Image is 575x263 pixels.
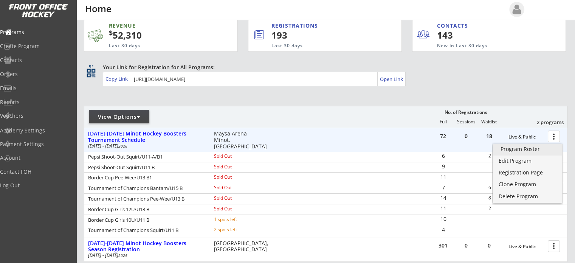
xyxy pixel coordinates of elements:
[214,165,263,169] div: Sold Out
[88,218,204,223] div: Border Cup Girls 10U/U11 B
[88,165,204,170] div: Pepsi Shoot-Out Squirt/U11 B
[479,185,501,190] div: 6
[437,29,484,42] div: 143
[508,134,544,140] div: Live & Public
[118,253,127,258] em: 2025
[88,186,204,191] div: Tournament of Champions Bantam/U15 B
[214,217,263,222] div: 1 spots left
[214,175,263,179] div: Sold Out
[442,110,489,115] div: No. of Registrations
[548,240,560,252] button: more_vert
[88,240,206,253] div: [DATE]-[DATE] Minot Hockey Boosters Season Registration
[477,119,500,124] div: Waitlist
[499,158,556,163] div: Edit Program
[493,168,562,179] a: Registration Page
[214,207,263,211] div: Sold Out
[85,67,97,79] button: qr_code
[271,29,376,42] div: 193
[214,196,263,201] div: Sold Out
[524,119,563,126] div: 2 programs
[437,43,530,49] div: New in Last 30 days
[380,74,403,84] a: Open Link
[88,196,204,201] div: Tournament of Champions Pee-Wee/U13 B
[109,28,113,37] sup: $
[88,228,204,233] div: Tournament of Champions Squirt/U11 B
[455,119,477,124] div: Sessions
[432,243,454,248] div: 301
[499,170,556,175] div: Registration Page
[118,143,127,149] em: 2026
[493,156,562,167] a: Edit Program
[548,131,560,142] button: more_vert
[432,185,454,190] div: 7
[432,119,454,124] div: Full
[432,195,454,201] div: 14
[479,196,501,200] div: 8
[88,253,204,258] div: [DATE] - [DATE]
[86,64,95,68] div: qr
[499,182,556,187] div: Clone Program
[271,43,370,49] div: Last 30 days
[493,144,562,156] a: Program Roster
[478,134,501,139] div: 18
[88,175,204,180] div: Border Cup Pee-Wee/U13 B1
[455,134,477,139] div: 0
[432,134,454,139] div: 72
[105,75,129,82] div: Copy Link
[432,216,454,222] div: 10
[479,154,501,158] div: 2
[499,194,556,199] div: Delete Program
[432,227,454,232] div: 4
[109,22,201,30] div: REVENUE
[478,243,501,248] div: 0
[432,174,454,180] div: 11
[455,243,477,248] div: 0
[103,64,544,71] div: Your Link for Registration for All Programs:
[88,207,204,212] div: Border Cup Girls 12U/U13 B
[214,154,263,159] div: Sold Out
[109,29,214,42] div: 52,310
[88,131,206,143] div: [DATE]-[DATE] Minot Hockey Boosters Tournament Schedule
[437,22,471,30] div: CONTACTS
[271,22,367,30] div: REGISTRATIONS
[508,244,544,249] div: Live & Public
[432,164,454,169] div: 9
[214,227,263,232] div: 2 spots left
[214,185,263,190] div: Sold Out
[380,76,403,82] div: Open Link
[214,240,273,253] div: [GEOGRAPHIC_DATA], [GEOGRAPHIC_DATA]
[109,43,201,49] div: Last 30 days
[88,144,204,148] div: [DATE] - [DATE]
[214,131,273,149] div: Maysa Arena Minot, [GEOGRAPHIC_DATA]
[432,153,454,159] div: 6
[479,206,501,211] div: 2
[89,113,149,121] div: View Options
[88,154,204,159] div: Pepsi Shoot-Out Squirt/U11-A/B1
[432,206,454,211] div: 11
[501,146,555,152] div: Program Roster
